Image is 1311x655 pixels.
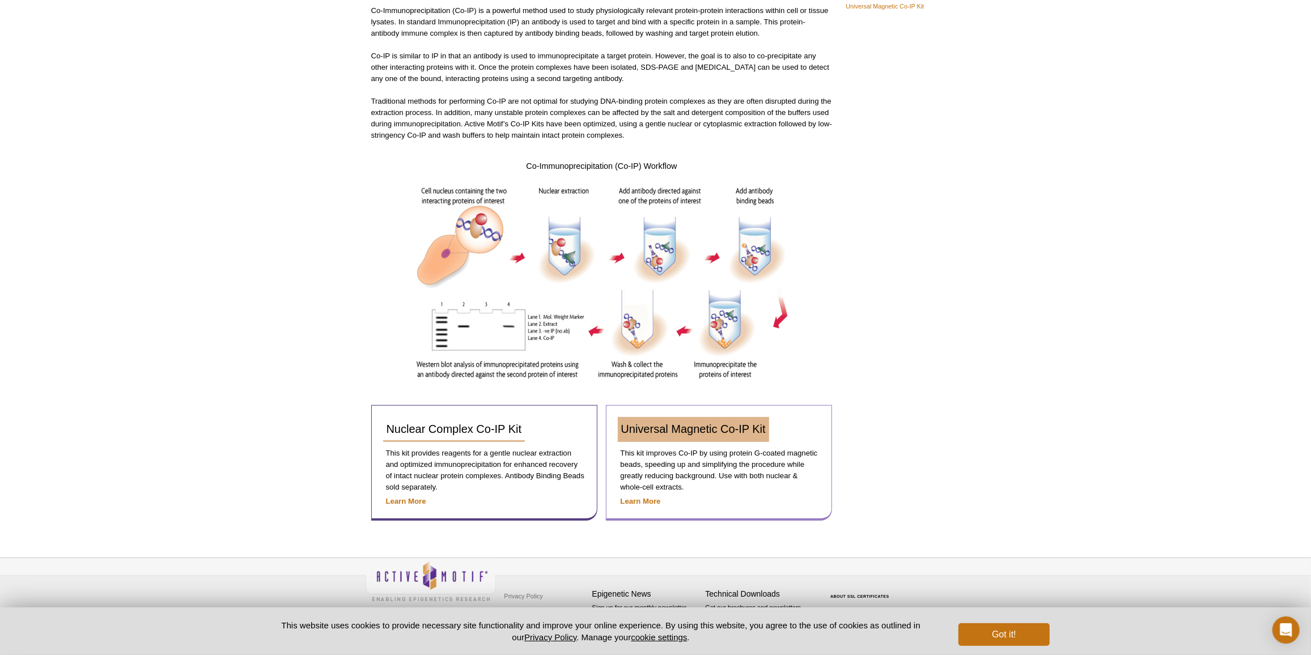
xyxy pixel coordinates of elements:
p: Sign up for our monthly newsletter highlighting recent publications in the field of epigenetics. [592,603,700,641]
p: This website uses cookies to provide necessary site functionality and improve your online experie... [262,619,940,643]
p: This kit provides reagents for a gentle nuclear extraction and optimized immunoprecipitation for ... [383,448,586,493]
p: Get our brochures and newsletters, or request them by mail. [706,603,813,632]
img: Active Motif, [366,558,496,604]
p: Traditional methods for performing Co-IP are not optimal for studying DNA-binding protein complex... [371,96,833,141]
h4: Technical Downloads [706,589,813,599]
button: cookie settings [631,632,687,642]
a: Universal Magnetic Co-IP Kit [618,417,769,442]
h4: Epigenetic News [592,589,700,599]
a: ABOUT SSL CERTIFICATES [830,594,889,598]
a: Nuclear Complex Co-IP Kit [383,417,525,442]
span: Universal Magnetic Co-IP Kit [621,423,766,435]
a: Privacy Policy [524,632,576,642]
a: Terms & Conditions [502,605,561,622]
img: Co-IP Workflow [404,178,800,390]
span: Co-Immunoprecipitation (Co-IP) Workflow [526,161,677,171]
a: Learn More [386,497,426,505]
a: Universal Magnetic Co-IP Kit [846,1,924,11]
table: Click to Verify - This site chose Symantec SSL for secure e-commerce and confidential communicati... [819,578,904,603]
a: Learn More [621,497,661,505]
p: Co-IP is similar to IP in that an antibody is used to immunoprecipitate a target protein. However... [371,50,833,84]
span: Nuclear Complex Co-IP Kit [387,423,522,435]
div: Open Intercom Messenger [1272,616,1300,644]
a: Privacy Policy [502,588,546,605]
button: Got it! [958,623,1049,646]
p: This kit improves Co-IP by using protein G-coated magnetic beads, speeding up and simplifying the... [618,448,820,493]
p: Co-Immunoprecipitation (Co-IP) is a powerful method used to study physiologically relevant protei... [371,5,833,39]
